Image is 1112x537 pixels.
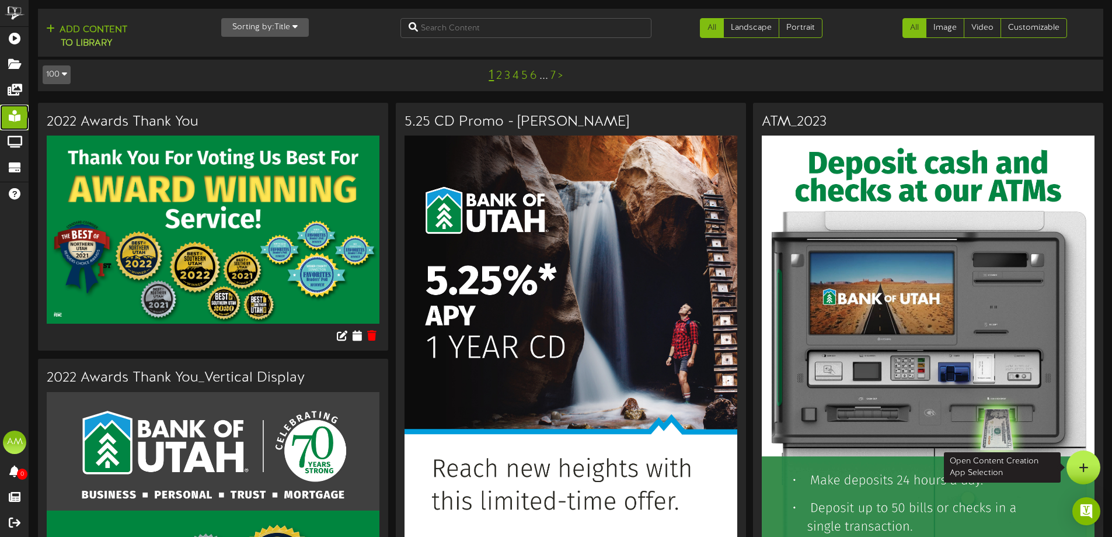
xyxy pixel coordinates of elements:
a: Customizable [1001,18,1067,38]
button: Sorting by:Title [221,18,309,37]
button: 100 [43,65,71,84]
a: 6 [530,70,537,82]
h3: 5.25 CD Promo - [PERSON_NAME] [405,115,737,130]
a: 2 [496,70,502,82]
a: 3 [504,70,510,82]
input: Search Content [400,18,651,38]
a: 4 [513,70,519,82]
h3: 2022 Awards Thank You [47,115,379,130]
h3: ATM_2023 [762,115,1094,130]
a: Landscape [723,18,779,38]
div: Open Intercom Messenger [1072,497,1100,525]
span: 0 [17,469,27,480]
button: Add Contentto Library [43,23,131,51]
a: > [558,70,563,82]
a: ... [539,70,548,82]
a: 5 [521,70,528,82]
a: 1 [489,68,494,83]
h3: 2022 Awards Thank You_Vertical Display [47,370,379,386]
a: 7 [550,70,556,82]
img: 892447e2-9422-41bd-a6d8-0462590d3885awards2022.jpg [47,136,379,324]
a: All [700,18,724,38]
a: Video [964,18,1001,38]
a: All [902,18,926,38]
div: AM [3,431,26,454]
a: Portrait [779,18,822,38]
a: Image [926,18,964,38]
